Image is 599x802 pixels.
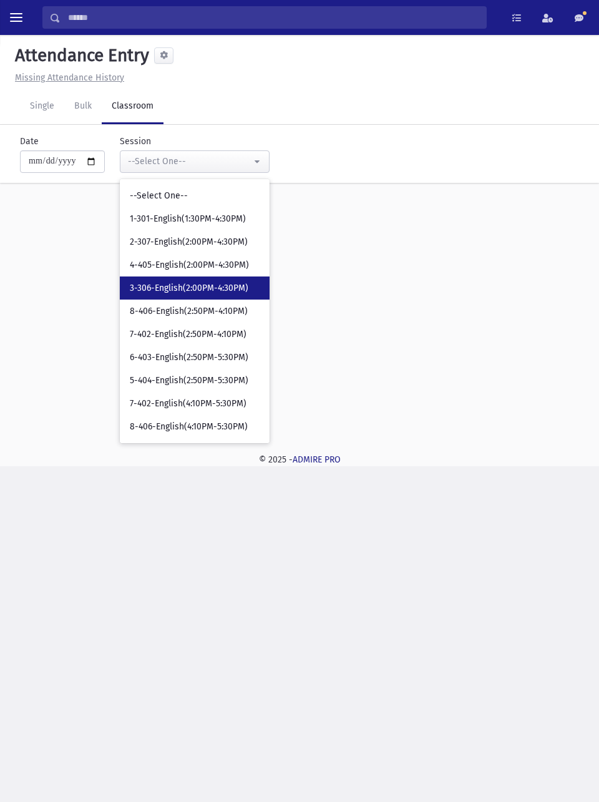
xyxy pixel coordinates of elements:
button: toggle menu [5,6,27,29]
a: Bulk [64,89,102,124]
div: © 2025 - [10,453,589,466]
a: ADMIRE PRO [293,454,341,465]
span: 1-301-English(1:30PM-4:30PM) [130,213,246,225]
span: 8-406-English(4:10PM-5:30PM) [130,421,248,433]
span: --Select One-- [130,190,188,202]
input: Search [61,6,486,29]
button: --Select One-- [120,150,270,173]
span: 2-307-English(2:00PM-4:30PM) [130,236,248,248]
span: 4-405-English(2:00PM-4:30PM) [130,259,249,271]
div: --Select One-- [128,155,251,168]
h5: Attendance Entry [10,45,149,66]
span: 5-404-English(2:50PM-5:30PM) [130,374,248,387]
span: 3-306-English(2:00PM-4:30PM) [130,282,248,295]
a: Single [20,89,64,124]
a: Missing Attendance History [10,72,124,83]
span: 7-402-English(4:10PM-5:30PM) [130,398,246,410]
label: Date [20,135,39,148]
span: 8-406-English(2:50PM-4:10PM) [130,305,248,318]
label: Session [120,135,151,148]
u: Missing Attendance History [15,72,124,83]
span: 6-403-English(2:50PM-5:30PM) [130,351,248,364]
span: 7-402-English(2:50PM-4:10PM) [130,328,246,341]
a: Classroom [102,89,163,124]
